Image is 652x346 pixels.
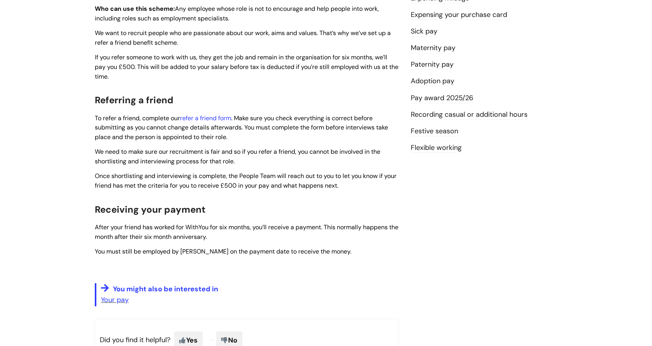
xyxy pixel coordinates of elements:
[95,5,379,22] span: Any employee whose role is not to encourage and help people into work, including roles such as em...
[411,143,462,153] a: Flexible working
[95,94,173,106] span: Referring a friend
[95,247,351,255] span: You must still be employed by [PERSON_NAME] on the payment date to receive the money.
[95,203,205,215] span: Receiving your payment
[411,27,437,37] a: Sick pay
[95,29,391,47] span: We want to recruit people who are passionate about our work, aims and values. That’s why we’ve se...
[95,223,398,241] span: After your friend has worked for WithYou for six months, you’ll receive a payment. This normally ...
[411,126,458,136] a: Festive season
[95,172,397,190] span: Once shortlisting and interviewing is complete, the People Team will reach out to you to let you ...
[411,60,454,70] a: Paternity pay
[411,110,528,120] a: Recording casual or additional hours
[411,43,455,53] a: Maternity pay
[95,53,398,81] span: If you refer someone to work with us, they get the job and remain in the organisation for six mon...
[411,10,507,20] a: Expensing your purchase card
[95,148,380,165] span: We need to make sure our recruitment is fair and so if you refer a friend, you cannot be involved...
[95,114,388,141] span: To refer a friend, complete our . Make sure you check everything is correct before submitting as ...
[180,114,231,122] a: refer a friend form
[411,93,473,103] a: Pay award 2025/26
[411,76,454,86] a: Adoption pay
[101,295,129,304] a: Your pay
[113,284,218,294] span: You might also be interested in
[95,5,175,13] strong: Who can use this scheme:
